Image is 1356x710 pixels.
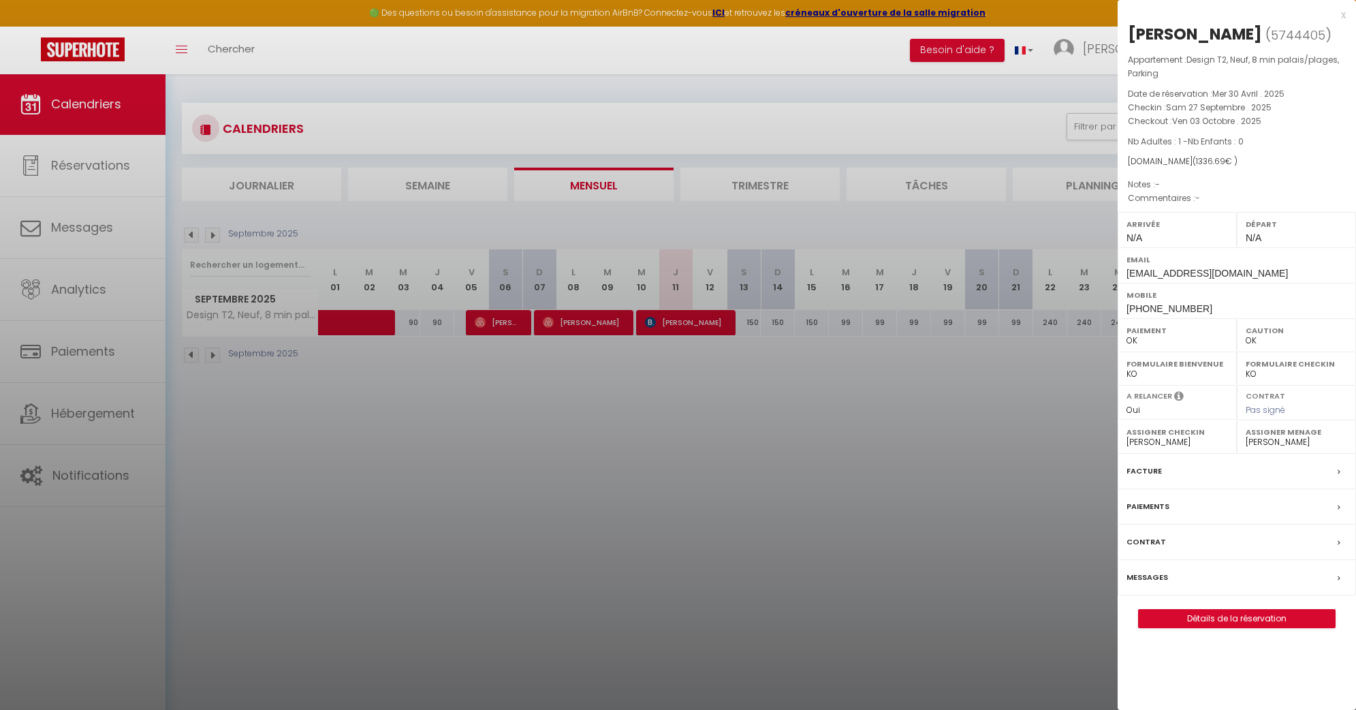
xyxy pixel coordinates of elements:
span: [EMAIL_ADDRESS][DOMAIN_NAME] [1126,268,1288,279]
p: Appartement : [1128,53,1346,80]
label: Messages [1126,570,1168,585]
div: [PERSON_NAME] [1128,23,1262,45]
button: Détails de la réservation [1138,609,1336,628]
p: Commentaires : [1128,191,1346,205]
i: Sélectionner OUI si vous souhaiter envoyer les séquences de messages post-checkout [1174,390,1184,405]
label: Assigner Checkin [1126,425,1228,439]
label: Contrat [1126,535,1166,549]
label: A relancer [1126,390,1172,402]
label: Mobile [1126,288,1347,302]
label: Contrat [1246,390,1285,399]
span: Pas signé [1246,404,1285,416]
span: Ven 03 Octobre . 2025 [1172,115,1261,127]
span: - [1195,192,1200,204]
label: Caution [1246,324,1347,337]
span: - [1155,179,1160,190]
div: [DOMAIN_NAME] [1128,155,1346,168]
span: Design T2, Neuf, 8 min palais/plages, Parking [1128,54,1339,79]
label: Facture [1126,464,1162,478]
button: Ouvrir le widget de chat LiveChat [11,5,52,46]
span: 5744405 [1271,27,1325,44]
label: Paiements [1126,499,1169,514]
label: Formulaire Bienvenue [1126,357,1228,371]
p: Checkin : [1128,101,1346,114]
span: Nb Enfants : 0 [1188,136,1244,147]
span: N/A [1246,232,1261,243]
span: [PHONE_NUMBER] [1126,303,1212,314]
p: Date de réservation : [1128,87,1346,101]
a: Détails de la réservation [1139,610,1335,628]
span: Mer 30 Avril . 2025 [1212,88,1284,99]
label: Email [1126,253,1347,266]
label: Formulaire Checkin [1246,357,1347,371]
span: N/A [1126,232,1142,243]
p: Checkout : [1128,114,1346,128]
span: Nb Adultes : 1 - [1128,136,1244,147]
div: x [1118,7,1346,23]
label: Départ [1246,217,1347,231]
p: Notes : [1128,178,1346,191]
span: ( ) [1265,25,1331,44]
label: Arrivée [1126,217,1228,231]
label: Paiement [1126,324,1228,337]
span: Sam 27 Septembre . 2025 [1166,102,1272,113]
label: Assigner Menage [1246,425,1347,439]
span: 1336.69 [1196,155,1225,167]
span: ( € ) [1193,155,1237,167]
